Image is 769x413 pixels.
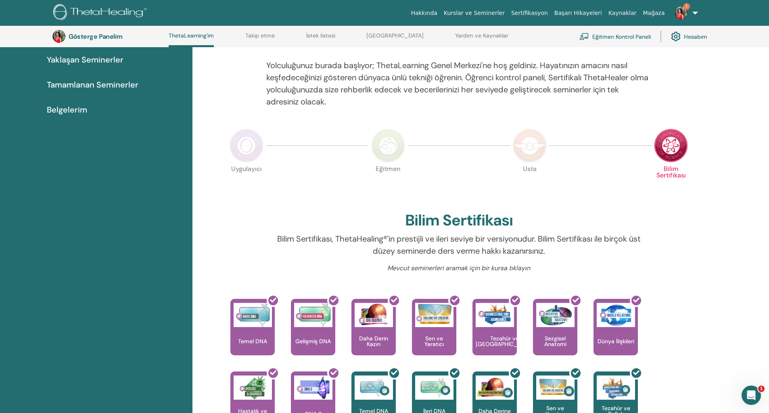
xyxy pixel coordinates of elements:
[760,386,763,391] font: 1
[551,6,605,21] a: Başarı Hikayeleri
[231,165,262,173] font: Uygulayıcı
[306,32,335,39] font: İstek listesi
[472,299,517,371] a: Tezahür ve Bolluk Tezahür ve [GEOGRAPHIC_DATA]
[306,32,335,45] a: İstek listesi
[266,60,648,107] font: Yolculuğunuz burada başlıyor; ThetaLearning Genel Merkezi'ne hoş geldiniz. Hayatınızın amacını na...
[355,375,393,400] img: Temel DNA Eğitmenleri
[536,375,575,400] img: Sen ve Yaratıcı Eğitmenler
[441,6,508,21] a: Kurslar ve Seminerler
[294,303,332,327] img: Gelişmiş DNA
[245,32,275,39] font: Takip etme
[476,335,533,348] font: Tezahür ve [GEOGRAPHIC_DATA]
[686,4,687,9] font: 1
[169,32,214,47] a: ThetaLearning'im
[523,165,537,173] font: Usta
[476,375,514,400] img: Daha Derine İn Eğitmenleri
[742,386,761,405] iframe: Intercom canlı sohbet
[608,10,637,16] font: Kaynaklar
[47,104,87,115] font: Belgelerim
[554,10,602,16] font: Başarı Hikayeleri
[295,338,331,345] font: Gelişmiş DNA
[230,129,263,163] img: Uygulayıcı
[371,129,405,163] img: Eğitmen
[47,79,138,90] font: Tamamlanan Seminerler
[533,299,577,371] a: Sezgisel Anatomi Sezgisel Anatomi
[579,33,589,40] img: chalkboard-teacher.svg
[598,338,634,345] font: Dünya İlişkileri
[52,30,65,43] img: default.jpg
[684,33,707,40] font: Hesabım
[407,6,441,21] a: Hakkında
[366,32,424,45] a: [GEOGRAPHIC_DATA]
[455,32,508,45] a: Yardım ve Kaynaklar
[245,32,275,45] a: Takip etme
[671,29,681,43] img: cog.svg
[351,299,396,371] a: Daha Derin Kazın Daha Derin Kazın
[412,299,456,371] a: Sen ve Yaratıcı Sen ve Yaratıcı
[592,33,651,40] font: Eğitmen Kontrol Paneli
[366,32,424,39] font: [GEOGRAPHIC_DATA]
[415,303,453,325] img: Sen ve Yaratıcı
[656,165,686,179] font: Bilim Sertifikası
[675,6,688,19] img: default.jpg
[476,303,514,327] img: Tezahür ve Bolluk
[605,6,640,21] a: Kaynaklar
[597,375,635,400] img: Tezahür ve Bolluk Eğitmenleri
[355,303,393,327] img: Daha Derin Kazın
[277,234,641,256] font: Bilim Sertifikası, ThetaHealing®'in prestijli ve ileri seviye bir versiyonudur. Bilim Sertifikası...
[643,10,665,16] font: Mağaza
[234,303,272,327] img: Temel DNA
[593,299,638,371] a: Dünya İlişkileri Dünya İlişkileri
[294,375,332,400] img: DNA 3
[387,264,530,272] font: Mevcut seminerleri aramak için bir kursa tıklayın
[405,210,513,230] font: Bilim Sertifikası
[455,32,508,39] font: Yardım ve Kaynaklar
[411,10,437,16] font: Hakkında
[169,32,214,39] font: ThetaLearning'im
[508,6,551,21] a: Sertifikasyon
[444,10,505,16] font: Kurslar ve Seminerler
[69,32,122,41] font: Gösterge Panelim
[230,299,275,371] a: Temel DNA Temel DNA
[639,6,668,21] a: Mağaza
[597,303,635,327] img: Dünya İlişkileri
[47,54,123,65] font: Yaklaşan Seminerler
[654,129,688,163] img: Bilim Sertifikası
[53,4,150,22] img: logo.png
[536,303,575,327] img: Sezgisel Anatomi
[415,375,453,400] img: İleri DNA Eğitmenleri
[234,375,272,400] img: Hastalık ve Bozukluk
[579,27,651,45] a: Eğitmen Kontrol Paneli
[671,27,707,45] a: Hesabım
[291,299,335,371] a: Gelişmiş DNA Gelişmiş DNA
[376,165,400,173] font: Eğitmen
[513,129,547,163] img: Usta
[511,10,548,16] font: Sertifikasyon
